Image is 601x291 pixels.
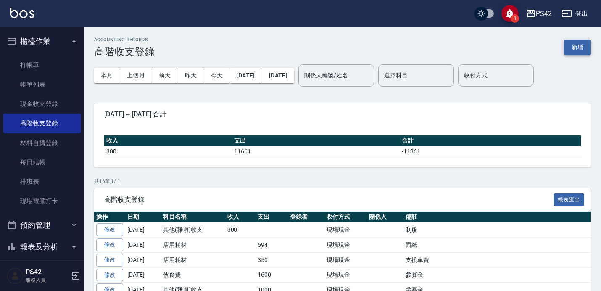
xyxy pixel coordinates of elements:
[564,43,591,51] a: 新增
[204,68,230,83] button: 今天
[3,191,81,211] a: 現場電腦打卡
[125,252,161,267] td: [DATE]
[3,258,81,280] button: 客戶管理
[559,6,591,21] button: 登出
[104,110,581,119] span: [DATE] ~ [DATE] 合計
[96,269,123,282] a: 修改
[324,238,367,253] td: 現場現金
[256,212,288,222] th: 支出
[554,193,585,206] button: 報表匯出
[554,195,585,203] a: 報表匯出
[522,5,555,22] button: PS42
[367,212,403,222] th: 關係人
[225,222,256,238] td: 300
[501,5,518,22] button: save
[324,212,367,222] th: 收付方式
[3,172,81,191] a: 排班表
[161,252,225,267] td: 店用耗材
[96,254,123,267] a: 修改
[120,68,152,83] button: 上個月
[26,268,69,276] h5: PS42
[94,212,125,222] th: 操作
[256,238,288,253] td: 594
[161,267,225,283] td: 伙食費
[564,40,591,55] button: 新增
[511,14,519,23] span: 1
[400,146,581,157] td: -11361
[288,212,324,222] th: 登錄者
[104,135,232,146] th: 收入
[125,222,161,238] td: [DATE]
[536,8,552,19] div: PS42
[3,133,81,153] a: 材料自購登錄
[3,153,81,172] a: 每日結帳
[94,177,591,185] p: 共 16 筆, 1 / 1
[96,238,123,251] a: 修改
[232,146,400,157] td: 11661
[94,68,120,83] button: 本月
[161,212,225,222] th: 科目名稱
[96,223,123,236] a: 修改
[125,212,161,222] th: 日期
[104,196,554,204] span: 高階收支登錄
[161,238,225,253] td: 店用耗材
[3,114,81,133] a: 高階收支登錄
[26,276,69,284] p: 服務人員
[125,267,161,283] td: [DATE]
[324,252,367,267] td: 現場現金
[324,222,367,238] td: 現場現金
[3,214,81,236] button: 預約管理
[3,236,81,258] button: 報表及分析
[225,212,256,222] th: 收入
[10,8,34,18] img: Logo
[152,68,178,83] button: 前天
[262,68,294,83] button: [DATE]
[161,222,225,238] td: 其他(雜項)收支
[256,252,288,267] td: 350
[3,75,81,94] a: 帳單列表
[3,56,81,75] a: 打帳單
[3,94,81,114] a: 現金收支登錄
[125,238,161,253] td: [DATE]
[178,68,204,83] button: 昨天
[400,135,581,146] th: 合計
[232,135,400,146] th: 支出
[256,267,288,283] td: 1600
[324,267,367,283] td: 現場現金
[7,267,24,284] img: Person
[104,146,232,157] td: 300
[94,37,155,42] h2: ACCOUNTING RECORDS
[3,30,81,52] button: 櫃檯作業
[229,68,262,83] button: [DATE]
[94,46,155,58] h3: 高階收支登錄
